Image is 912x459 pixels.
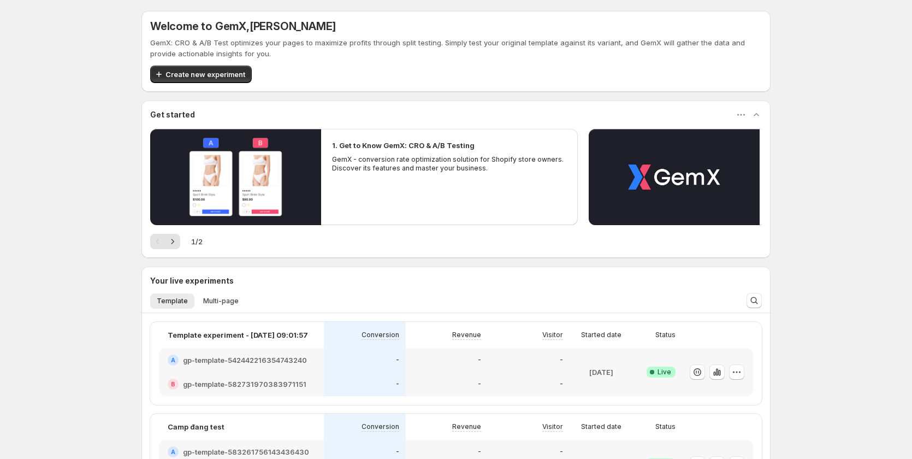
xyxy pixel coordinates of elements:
[396,380,399,389] p: -
[150,37,762,59] p: GemX: CRO & A/B Test optimizes your pages to maximize profits through split testing. Simply test ...
[183,355,307,366] h2: gp-template-542442216354743240
[171,381,175,387] h2: B
[581,331,621,339] p: Started date
[362,422,399,431] p: Conversion
[150,275,234,286] h3: Your live experiments
[150,129,321,225] button: Play video
[478,448,481,456] p: -
[542,422,563,431] p: Visitor
[658,368,671,376] span: Live
[747,293,762,308] button: Search and filter results
[332,140,475,151] h2: 1. Get to Know GemX: CRO & A/B Testing
[171,449,175,455] h2: A
[157,297,188,305] span: Template
[542,331,563,339] p: Visitor
[168,329,308,340] p: Template experiment - [DATE] 09:01:57
[150,66,252,83] button: Create new experiment
[396,448,399,456] p: -
[478,356,481,364] p: -
[560,380,563,389] p: -
[655,331,676,339] p: Status
[183,379,306,390] h2: gp-template-582731970383971151
[191,236,203,247] span: 1 / 2
[452,422,481,431] p: Revenue
[168,421,224,432] p: Camp đang test
[165,234,180,249] button: Next
[560,448,563,456] p: -
[362,331,399,339] p: Conversion
[396,356,399,364] p: -
[332,155,567,173] p: GemX - conversion rate optimization solution for Shopify store owners. Discover its features and ...
[655,422,676,431] p: Status
[150,234,180,249] nav: Pagination
[589,367,613,378] p: [DATE]
[560,356,563,364] p: -
[150,20,336,33] h5: Welcome to GemX
[150,109,195,120] h3: Get started
[203,297,239,305] span: Multi-page
[589,129,760,225] button: Play video
[165,69,245,80] span: Create new experiment
[246,20,336,33] span: , [PERSON_NAME]
[183,446,309,457] h2: gp-template-583261756143436430
[452,331,481,339] p: Revenue
[171,357,175,363] h2: A
[478,380,481,389] p: -
[581,422,621,431] p: Started date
